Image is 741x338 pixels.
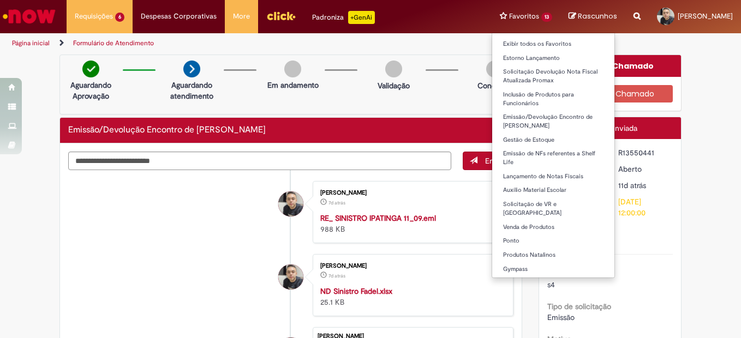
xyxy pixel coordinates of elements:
span: More [233,11,250,22]
a: Formulário de Atendimento [73,39,154,47]
div: 25.1 KB [320,286,502,307]
a: Solicitação Devolução Nota Fiscal Atualizada Promax [492,66,614,86]
a: Página inicial [12,39,50,47]
button: Enviar [463,152,513,170]
span: 13 [541,13,552,22]
img: img-circle-grey.png [385,61,402,77]
img: ServiceNow [1,5,57,27]
img: img-circle-grey.png [284,61,301,77]
div: [DATE] 12:00:00 [618,196,669,218]
time: 23/09/2025 08:44:43 [328,200,345,206]
a: ND Sinistro Fadel.xlsx [320,286,392,296]
a: Estorno Lançamento [492,52,614,64]
p: Validação [378,80,410,91]
span: [PERSON_NAME] [678,11,733,21]
p: Concluído [477,80,512,91]
img: arrow-next.png [183,61,200,77]
p: Aguardando atendimento [165,80,218,101]
div: Aberto [618,164,669,174]
b: Tipo de solicitação [547,301,611,311]
span: Enviar [485,156,506,166]
span: 11d atrás [618,180,646,190]
span: Requisições [75,11,113,22]
a: Gestão de Estoque [492,134,614,146]
ul: Favoritos [492,33,615,278]
time: 19/09/2025 12:21:26 [618,180,646,190]
a: Gympass [492,263,614,275]
a: Emissão/Devolução Encontro de [PERSON_NAME] [492,111,614,131]
div: R13550441 [618,147,669,158]
p: +GenAi [348,11,375,24]
span: Rascunhos [578,11,617,21]
h2: Emissão/Devolução Encontro de Contas Fornecedor Histórico de tíquete [68,125,266,135]
div: Padroniza [312,11,375,24]
a: Lançamento de Notas Fiscais [492,171,614,183]
div: [PERSON_NAME] [320,190,502,196]
img: click_logo_yellow_360x200.png [266,8,296,24]
ul: Trilhas de página [8,33,486,53]
b: SAP Interim [547,269,587,279]
span: Favoritos [509,11,539,22]
span: 6 [115,13,124,22]
p: Em andamento [267,80,319,90]
textarea: Digite sua mensagem aqui... [68,152,451,170]
a: Venda de Produtos [492,221,614,233]
span: 7d atrás [328,273,345,279]
a: Produtos Natalinos [492,249,614,261]
div: Daniel Jose dos Santos [278,191,303,216]
a: Emissão de NFs referentes a Shelf Life [492,148,614,168]
img: img-circle-grey.png [486,61,503,77]
p: Aguardando Aprovação [64,80,117,101]
a: Ponto [492,235,614,247]
a: Inclusão de Produtos para Funcionários [492,89,614,109]
span: 7d atrás [328,200,345,206]
a: Solicitação de VR e [GEOGRAPHIC_DATA] [492,198,614,219]
a: Rascunhos [569,11,617,22]
a: RE_ SINISTRO IPATINGA 11_09.eml [320,213,436,223]
span: Emissão [547,312,575,322]
div: [PERSON_NAME] [320,263,502,269]
div: 988 KB [320,213,502,234]
a: Exibir todos os Favoritos [492,38,614,50]
img: check-circle-green.png [82,61,99,77]
time: 23/09/2025 08:44:42 [328,273,345,279]
span: Despesas Corporativas [141,11,217,22]
a: Auxílio Material Escolar [492,184,614,196]
div: Daniel Jose dos Santos [278,264,303,289]
div: 19/09/2025 12:21:26 [618,180,669,191]
span: s4 [547,280,555,289]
